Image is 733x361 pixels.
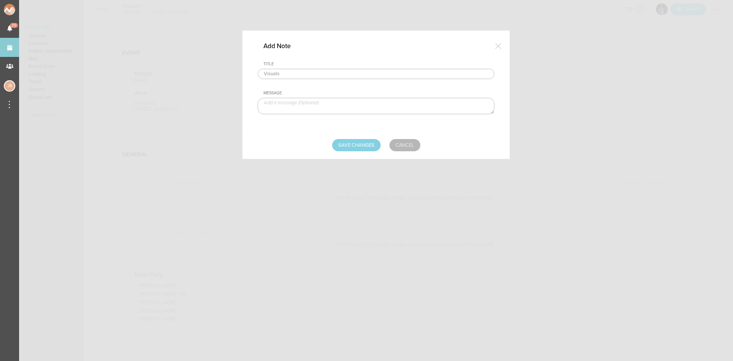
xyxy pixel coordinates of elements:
h4: Add Note [263,42,302,50]
span: 35 [10,23,18,28]
div: Jessica Smith [4,80,15,92]
img: NOMAD [4,4,47,15]
a: Cancel [389,139,420,151]
div: Message [263,91,494,96]
div: Title [263,62,494,67]
input: Save Changes [332,139,381,151]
